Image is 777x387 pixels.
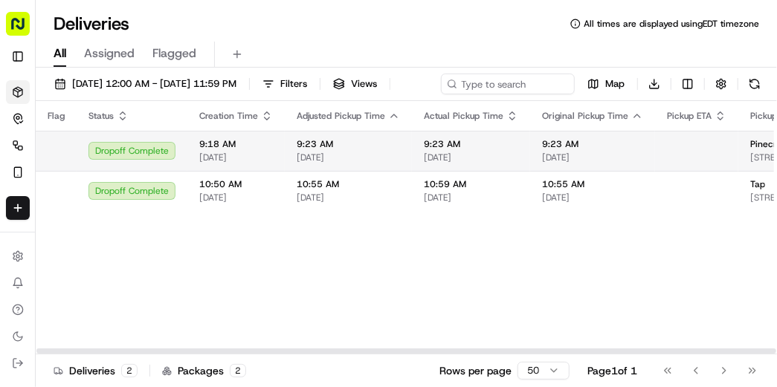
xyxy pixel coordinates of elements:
[199,192,273,204] span: [DATE]
[15,142,42,169] img: 1736555255976-a54dd68f-1ca7-489b-9aae-adbdc363a1c4
[750,178,765,190] span: Tap
[30,231,42,243] img: 1736555255976-a54dd68f-1ca7-489b-9aae-adbdc363a1c4
[54,45,66,62] span: All
[297,138,400,150] span: 9:23 AM
[424,178,518,190] span: 10:59 AM
[744,74,765,94] button: Refresh
[667,110,712,122] span: Pickup ETA
[326,74,384,94] button: Views
[542,192,643,204] span: [DATE]
[584,18,759,30] span: All times are displayed using EDT timezone
[542,138,643,150] span: 9:23 AM
[54,363,138,378] div: Deliveries
[199,110,258,122] span: Creation Time
[297,178,400,190] span: 10:55 AM
[112,230,117,242] span: •
[587,363,637,378] div: Page 1 of 1
[439,363,512,378] p: Rows per page
[424,110,503,122] span: Actual Pickup Time
[424,152,518,163] span: [DATE]
[424,138,518,150] span: 9:23 AM
[199,152,273,163] span: [DATE]
[542,178,643,190] span: 10:55 AM
[199,178,273,190] span: 10:50 AM
[351,77,377,91] span: Views
[148,277,180,288] span: Pylon
[67,142,244,157] div: Start new chat
[297,110,385,122] span: Adjusted Pickup Time
[54,12,129,36] h1: Deliveries
[152,45,196,62] span: Flagged
[15,256,39,280] img: Dianne Alexi Soriano
[105,276,180,288] a: Powered byPylon
[162,363,246,378] div: Packages
[256,74,314,94] button: Filters
[15,193,100,205] div: Past conversations
[542,152,643,163] span: [DATE]
[605,77,625,91] span: Map
[31,142,58,169] img: 1732323095091-59ea418b-cfe3-43c8-9ae0-d0d06d6fd42c
[72,77,236,91] span: [DATE] 12:00 AM - [DATE] 11:59 PM
[120,230,150,242] span: [DATE]
[424,192,518,204] span: [DATE]
[84,45,135,62] span: Assigned
[15,59,271,83] p: Welcome 👋
[441,74,575,94] input: Type to search
[121,364,138,377] div: 2
[542,110,628,122] span: Original Pickup Time
[88,110,114,122] span: Status
[48,74,243,94] button: [DATE] 12:00 AM - [DATE] 11:59 PM
[230,364,246,377] div: 2
[67,157,204,169] div: We're available if you need us!
[297,192,400,204] span: [DATE]
[46,230,109,242] span: Regen Pajulas
[280,77,307,91] span: Filters
[15,15,45,45] img: Nash
[297,152,400,163] span: [DATE]
[48,110,65,122] span: Flag
[199,138,273,150] span: 9:18 AM
[581,74,631,94] button: Map
[253,146,271,164] button: Start new chat
[230,190,271,208] button: See all
[39,96,268,111] input: Got a question? Start typing here...
[15,216,39,240] img: Regen Pajulas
